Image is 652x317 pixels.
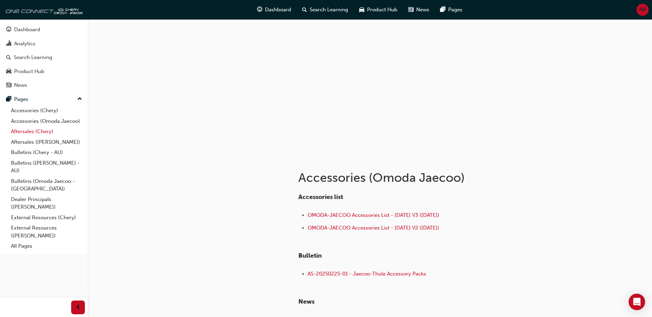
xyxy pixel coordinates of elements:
[3,65,85,78] a: Product Hub
[6,55,11,61] span: search-icon
[3,79,85,92] a: News
[8,212,85,223] a: External Resources (Chery)
[8,241,85,251] a: All Pages
[14,26,40,34] div: Dashboard
[8,116,85,127] a: Accessories (Omoda Jaecoo)
[3,93,85,106] button: Pages
[8,137,85,148] a: Aftersales ([PERSON_NAME])
[302,5,307,14] span: search-icon
[408,5,413,14] span: news-icon
[8,147,85,158] a: Bulletins (Chery - AU)
[14,81,27,89] div: News
[416,6,429,14] span: News
[359,5,364,14] span: car-icon
[8,176,85,194] a: Bulletins (Omoda Jaecoo - [GEOGRAPHIC_DATA])
[8,223,85,241] a: External Resources ([PERSON_NAME])
[297,3,354,17] a: search-iconSearch Learning
[252,3,297,17] a: guage-iconDashboard
[257,5,262,14] span: guage-icon
[367,6,397,14] span: Product Hub
[14,40,35,48] div: Analytics
[354,3,403,17] a: car-iconProduct Hub
[3,51,85,64] a: Search Learning
[265,6,291,14] span: Dashboard
[77,95,82,104] span: up-icon
[14,54,52,61] div: Search Learning
[298,193,343,201] span: Accessories list
[637,4,649,16] button: NP
[8,158,85,176] a: Bulletins ([PERSON_NAME] - AU)
[3,22,85,93] button: DashboardAnalyticsSearch LearningProduct HubNews
[435,3,468,17] a: pages-iconPages
[440,5,445,14] span: pages-icon
[403,3,435,17] a: news-iconNews
[6,41,11,47] span: chart-icon
[14,95,28,103] div: Pages
[298,298,314,305] span: ​News
[3,3,82,16] img: oneconnect
[310,6,348,14] span: Search Learning
[448,6,462,14] span: Pages
[6,82,11,89] span: news-icon
[14,68,44,75] div: Product Hub
[76,303,81,312] span: prev-icon
[3,23,85,36] a: Dashboard
[298,252,322,259] span: Bulletin
[6,69,11,75] span: car-icon
[298,170,524,185] h1: Accessories (Omoda Jaecoo)
[3,37,85,50] a: Analytics
[6,96,11,103] span: pages-icon
[629,294,645,310] div: Open Intercom Messenger
[8,126,85,137] a: Aftersales (Chery)
[639,6,646,14] span: NP
[308,212,439,218] a: OMODA-JAECOO Accessories List - [DATE] V3 ([DATE])
[308,271,426,277] a: AS-20250225-01 - Jaecoo-Thule Accessory Packs
[308,225,439,231] a: OMODA-JAECOO Accessories List - [DATE] V2 ([DATE])
[6,27,11,33] span: guage-icon
[8,194,85,212] a: Dealer Principals ([PERSON_NAME])
[8,105,85,116] a: Accessories (Chery)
